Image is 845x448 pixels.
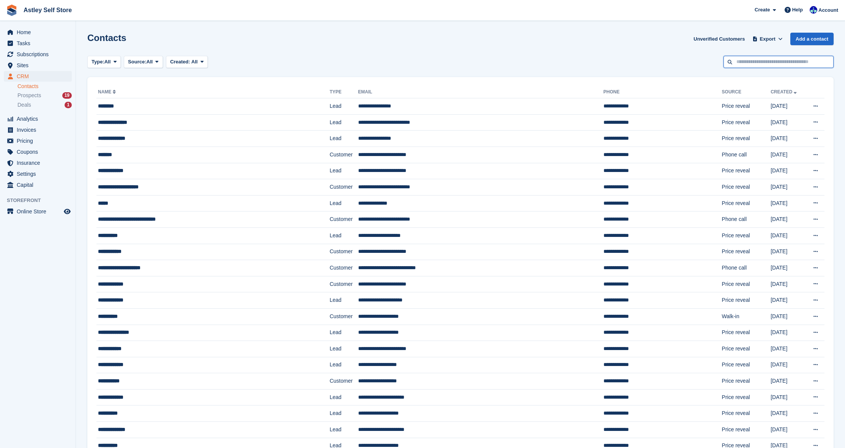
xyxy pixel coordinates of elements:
a: Prospects 19 [17,91,72,99]
td: [DATE] [771,179,805,196]
span: Help [792,6,803,14]
td: [DATE] [771,260,805,276]
button: Export [751,33,784,45]
span: Export [760,35,776,43]
td: Customer [330,179,358,196]
button: Created: All [166,56,208,68]
a: menu [4,27,72,38]
td: [DATE] [771,405,805,422]
td: Price reveal [722,341,771,357]
td: Lead [330,131,358,147]
td: [DATE] [771,341,805,357]
td: Lead [330,114,358,131]
td: Lead [330,163,358,179]
td: Phone call [722,260,771,276]
td: [DATE] [771,131,805,147]
a: menu [4,206,72,217]
button: Type: All [87,56,121,68]
a: menu [4,60,72,71]
span: Source: [128,58,146,66]
td: Customer [330,373,358,390]
td: [DATE] [771,292,805,309]
span: Insurance [17,158,62,168]
td: [DATE] [771,325,805,341]
span: Create [755,6,770,14]
span: Account [818,6,838,14]
td: Lead [330,227,358,244]
span: Deals [17,101,31,109]
span: Invoices [17,125,62,135]
span: Pricing [17,136,62,146]
img: Gemma Parkinson [810,6,817,14]
td: Price reveal [722,195,771,211]
td: Lead [330,341,358,357]
td: Price reveal [722,389,771,405]
a: menu [4,49,72,60]
td: [DATE] [771,211,805,228]
div: 19 [62,92,72,99]
td: Customer [330,147,358,163]
th: Phone [603,86,722,98]
td: Price reveal [722,357,771,373]
td: Customer [330,244,358,260]
td: [DATE] [771,147,805,163]
span: Analytics [17,114,62,124]
td: Price reveal [722,163,771,179]
td: Price reveal [722,422,771,438]
td: [DATE] [771,98,805,115]
span: Capital [17,180,62,190]
a: menu [4,147,72,157]
td: Price reveal [722,98,771,115]
td: Phone call [722,211,771,228]
span: Storefront [7,197,76,204]
td: Price reveal [722,373,771,390]
a: menu [4,71,72,82]
td: Customer [330,260,358,276]
td: [DATE] [771,389,805,405]
span: Created: [170,59,190,65]
span: CRM [17,71,62,82]
td: Lead [330,389,358,405]
a: Name [98,89,117,95]
span: Coupons [17,147,62,157]
td: [DATE] [771,422,805,438]
td: Walk-in [722,308,771,325]
span: Online Store [17,206,62,217]
td: [DATE] [771,276,805,292]
td: Price reveal [722,131,771,147]
a: Add a contact [790,33,834,45]
th: Source [722,86,771,98]
span: Settings [17,169,62,179]
td: [DATE] [771,227,805,244]
span: All [191,59,198,65]
td: [DATE] [771,308,805,325]
td: [DATE] [771,195,805,211]
td: Lead [330,357,358,373]
span: Tasks [17,38,62,49]
span: Subscriptions [17,49,62,60]
td: Price reveal [722,114,771,131]
td: Customer [330,276,358,292]
span: Type: [92,58,104,66]
th: Type [330,86,358,98]
td: Lead [330,405,358,422]
span: Home [17,27,62,38]
a: menu [4,125,72,135]
td: Price reveal [722,227,771,244]
td: [DATE] [771,244,805,260]
div: 1 [65,102,72,108]
td: Price reveal [722,276,771,292]
td: Price reveal [722,405,771,422]
a: menu [4,180,72,190]
td: Price reveal [722,244,771,260]
a: Created [771,89,798,95]
td: Price reveal [722,179,771,196]
img: stora-icon-8386f47178a22dfd0bd8f6a31ec36ba5ce8667c1dd55bd0f319d3a0aa187defe.svg [6,5,17,16]
td: [DATE] [771,114,805,131]
td: Phone call [722,147,771,163]
span: Prospects [17,92,41,99]
span: All [104,58,111,66]
a: menu [4,38,72,49]
td: [DATE] [771,163,805,179]
span: All [147,58,153,66]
